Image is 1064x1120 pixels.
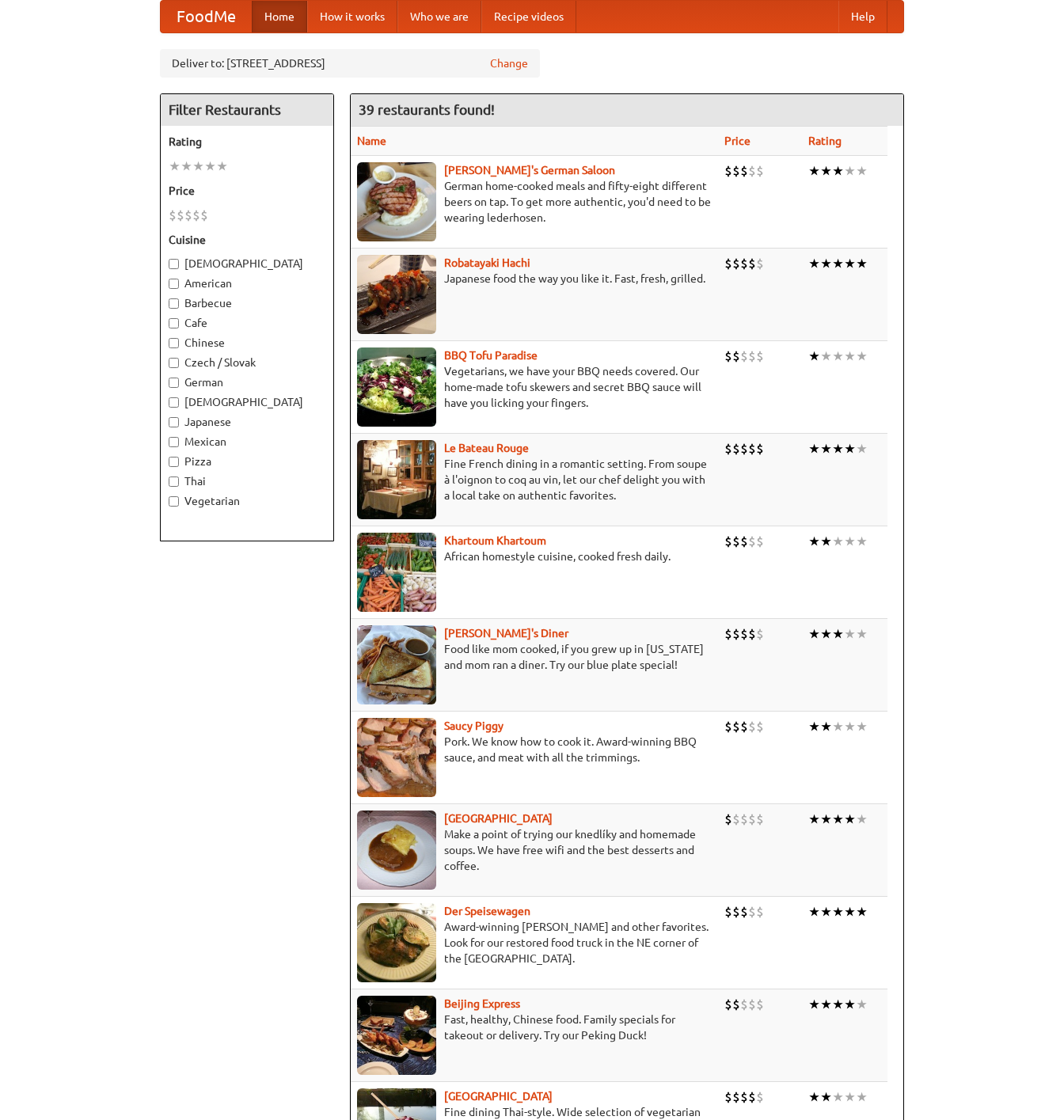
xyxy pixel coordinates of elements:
p: Pork. We know how to cook it. Award-winning BBQ sauce, and meat with all the trimmings. [357,734,712,765]
b: BBQ Tofu Paradise [444,349,538,362]
img: speisewagen.jpg [357,903,436,982]
label: Pizza [169,454,325,469]
li: ★ [832,996,844,1013]
li: ★ [844,996,856,1013]
li: $ [724,996,732,1013]
li: $ [732,903,740,921]
li: $ [740,347,748,365]
a: Rating [808,135,842,147]
li: $ [724,533,732,550]
li: $ [740,903,748,921]
li: ★ [808,625,820,643]
li: $ [756,625,764,643]
li: $ [756,996,764,1013]
label: Japanese [169,414,325,430]
label: American [169,275,325,291]
a: Name [357,135,386,147]
li: ★ [820,718,832,735]
p: Fine French dining in a romantic setting. From soupe à l'oignon to coq au vin, let our chef delig... [357,456,712,503]
li: ★ [832,903,844,921]
li: ★ [808,718,820,735]
li: $ [756,811,764,828]
li: ★ [832,1088,844,1106]
li: ★ [856,718,868,735]
li: $ [748,903,756,921]
li: $ [748,347,756,365]
li: $ [732,440,740,457]
li: ★ [808,347,820,365]
li: $ [732,162,740,180]
li: ★ [832,255,844,272]
li: $ [756,533,764,550]
li: ★ [832,533,844,550]
a: Der Speisewagen [444,905,530,917]
a: Le Bateau Rouge [444,442,529,454]
input: [DEMOGRAPHIC_DATA] [169,397,179,408]
li: $ [724,718,732,735]
a: Change [490,55,528,71]
li: $ [748,440,756,457]
li: ★ [820,811,832,828]
img: saucy.jpg [357,718,436,797]
li: ★ [856,347,868,365]
li: ★ [856,533,868,550]
li: ★ [856,811,868,828]
label: [DEMOGRAPHIC_DATA] [169,256,325,271]
img: czechpoint.jpg [357,811,436,890]
li: ★ [204,158,216,175]
li: ★ [820,903,832,921]
label: German [169,374,325,390]
a: Price [724,135,750,147]
img: beijing.jpg [357,996,436,1075]
h5: Cuisine [169,232,325,248]
li: $ [740,440,748,457]
a: Recipe videos [481,1,576,32]
ng-pluralize: 39 restaurants found! [359,102,495,117]
li: ★ [856,255,868,272]
p: Make a point of trying our knedlíky and homemade soups. We have free wifi and the best desserts a... [357,826,712,874]
li: $ [732,347,740,365]
li: $ [748,811,756,828]
img: tofuparadise.jpg [357,347,436,427]
li: ★ [820,1088,832,1106]
div: Deliver to: [STREET_ADDRESS] [160,49,540,78]
li: $ [740,533,748,550]
li: $ [732,996,740,1013]
label: Thai [169,473,325,489]
li: ★ [820,255,832,272]
li: $ [756,162,764,180]
a: [GEOGRAPHIC_DATA] [444,812,553,825]
li: ★ [856,903,868,921]
h5: Rating [169,134,325,150]
li: $ [756,1088,764,1106]
li: ★ [832,718,844,735]
li: $ [748,162,756,180]
li: ★ [832,625,844,643]
li: ★ [808,440,820,457]
b: Saucy Piggy [444,719,503,732]
p: Fast, healthy, Chinese food. Family specials for takeout or delivery. Try our Peking Duck! [357,1012,712,1043]
li: ★ [844,255,856,272]
h4: Filter Restaurants [161,94,333,126]
li: $ [732,811,740,828]
li: ★ [216,158,228,175]
li: $ [724,811,732,828]
input: Thai [169,476,179,487]
li: $ [756,903,764,921]
li: ★ [844,347,856,365]
a: Who we are [397,1,481,32]
li: $ [724,347,732,365]
li: $ [748,996,756,1013]
li: ★ [856,625,868,643]
li: $ [748,718,756,735]
p: Japanese food the way you like it. Fast, fresh, grilled. [357,271,712,287]
input: Barbecue [169,298,179,309]
li: ★ [856,1088,868,1106]
li: ★ [808,1088,820,1106]
li: $ [740,811,748,828]
li: $ [756,347,764,365]
li: ★ [844,533,856,550]
label: Czech / Slovak [169,355,325,370]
